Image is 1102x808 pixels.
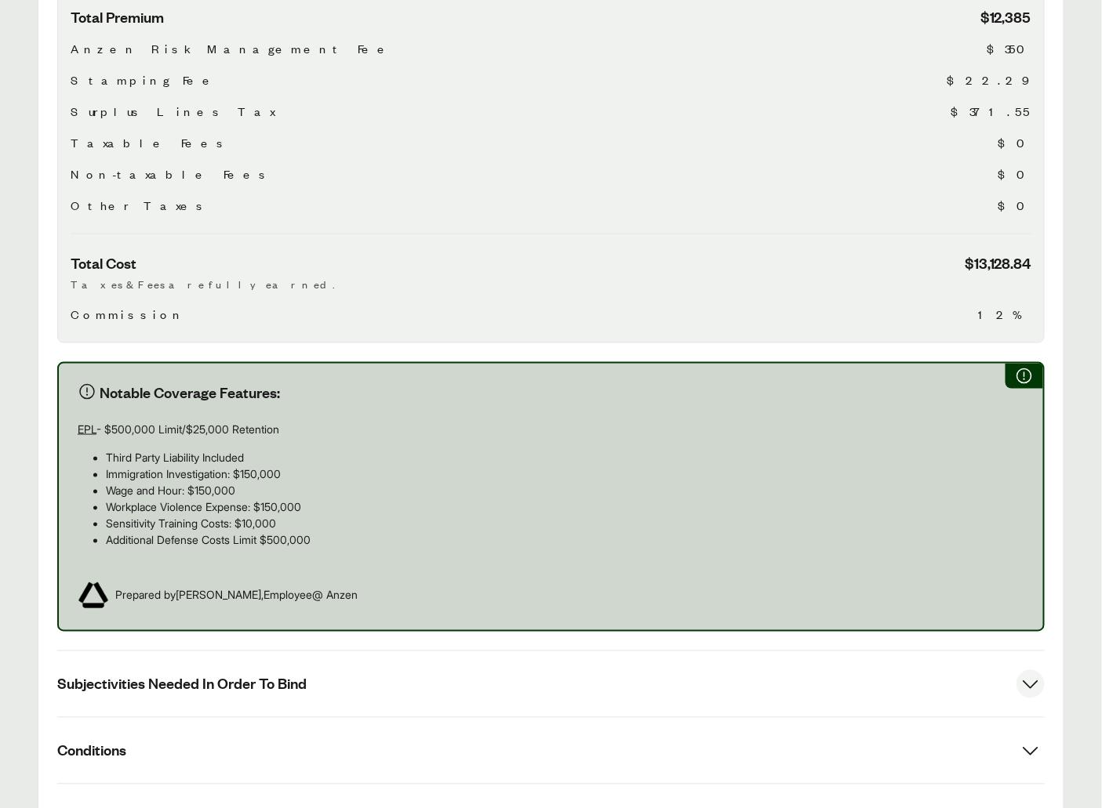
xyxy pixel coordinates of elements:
span: Stamping Fee [71,71,218,89]
p: Sensitivity Training Costs: $10,000 [106,516,1024,532]
span: $22.29 [947,71,1031,89]
p: Additional Defense Costs Limit $500,000 [106,532,1024,549]
span: Other Taxes [71,196,209,215]
span: $12,385 [980,7,1031,27]
p: Workplace Violence Expense: $150,000 [106,499,1024,516]
span: Anzen Risk Management Fee [71,39,393,58]
span: 12% [978,305,1031,324]
p: Third Party Liability Included [106,450,1024,466]
span: Prepared by [PERSON_NAME] , Employee @ Anzen [115,587,358,603]
span: Surplus Lines Tax [71,102,275,121]
u: EPL [78,422,96,436]
p: - $500,000 Limit/$25,000 Retention [78,421,1024,437]
span: Commission [71,305,186,324]
span: $0 [998,165,1031,183]
span: $371.55 [951,102,1031,121]
span: Subjectivities Needed In Order To Bind [57,674,307,694]
p: Wage and Hour: $150,000 [106,483,1024,499]
span: Conditions [57,741,126,760]
span: Notable Coverage Features: [100,382,280,402]
button: Conditions [57,718,1045,784]
button: Subjectivities Needed In Order To Bind [57,651,1045,717]
span: $350 [987,39,1031,58]
span: $0 [998,133,1031,152]
p: Taxes & Fees are fully earned. [71,276,1031,292]
span: $13,128.84 [965,253,1031,273]
span: Total Premium [71,7,164,27]
span: $0 [998,196,1031,215]
span: Non-taxable Fees [71,165,271,183]
span: Taxable Fees [71,133,229,152]
p: Immigration Investigation: $150,000 [106,466,1024,483]
span: Total Cost [71,253,136,273]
